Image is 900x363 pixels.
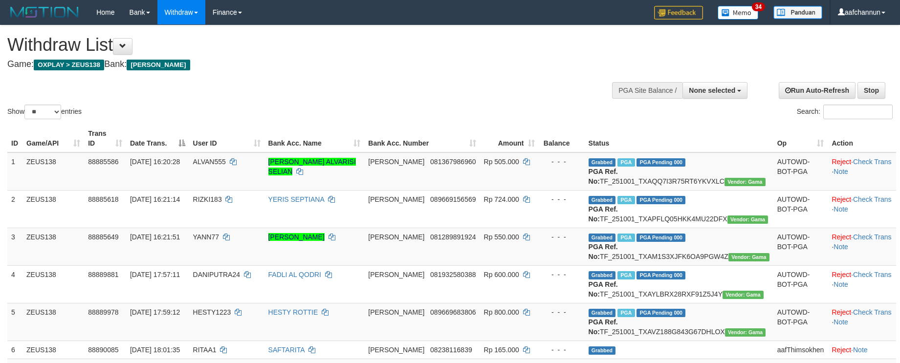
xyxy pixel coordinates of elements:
div: - - - [543,232,581,242]
b: PGA Ref. No: [589,280,618,298]
a: Check Trans [853,195,892,203]
span: Rp 505.000 [484,158,519,166]
td: 3 [7,228,22,265]
a: Check Trans [853,271,892,278]
a: HESTY ROTTIE [268,308,318,316]
span: PGA Pending [637,271,685,279]
th: Balance [539,125,585,152]
div: - - - [543,194,581,204]
a: Reject [832,271,851,278]
th: Status [585,125,773,152]
td: TF_251001_TXAYLBRX28RXF91Z5J4Y [585,265,773,303]
span: [PERSON_NAME] [368,308,424,316]
input: Search: [823,105,893,119]
span: OXPLAY > ZEUS138 [34,60,104,70]
th: Date Trans.: activate to sort column descending [126,125,189,152]
td: ZEUS138 [22,341,84,359]
span: DANIPUTRA24 [193,271,240,278]
a: Note [834,318,848,326]
span: Vendor URL: https://trx31.1velocity.biz [728,253,769,261]
span: 88885618 [88,195,118,203]
div: - - - [543,345,581,355]
span: Vendor URL: https://trx31.1velocity.biz [723,291,764,299]
span: Vendor URL: https://trx31.1velocity.biz [725,328,766,337]
span: [DATE] 16:21:14 [130,195,180,203]
td: ZEUS138 [22,265,84,303]
span: Copy 081367986960 to clipboard [430,158,476,166]
th: Game/API: activate to sort column ascending [22,125,84,152]
img: panduan.png [773,6,822,19]
td: ZEUS138 [22,190,84,228]
td: 4 [7,265,22,303]
span: Rp 800.000 [484,308,519,316]
span: [DATE] 16:20:28 [130,158,180,166]
span: RIZKI183 [193,195,222,203]
a: Reject [832,308,851,316]
span: Marked by aafanarl [617,158,635,167]
b: PGA Ref. No: [589,168,618,185]
span: 88889978 [88,308,118,316]
button: None selected [682,82,747,99]
td: 1 [7,152,22,191]
th: Action [828,125,896,152]
td: 6 [7,341,22,359]
span: Grabbed [589,346,616,355]
div: - - - [543,307,581,317]
th: Trans ID: activate to sort column ascending [84,125,126,152]
span: [PERSON_NAME] [368,195,424,203]
img: Feedback.jpg [654,6,703,20]
a: SAFTARITA [268,346,305,354]
span: HESTY1223 [193,308,231,316]
span: Grabbed [589,271,616,279]
span: PGA Pending [637,158,685,167]
span: 88885586 [88,158,118,166]
label: Search: [797,105,893,119]
a: Reject [832,233,851,241]
span: 88885649 [88,233,118,241]
div: - - - [543,270,581,279]
label: Show entries [7,105,82,119]
a: Reject [832,346,851,354]
a: Note [834,243,848,251]
span: [DATE] 16:21:51 [130,233,180,241]
a: Note [853,346,868,354]
td: ZEUS138 [22,303,84,341]
td: AUTOWD-BOT-PGA [773,152,828,191]
a: [PERSON_NAME] ALVARISI SELIAN [268,158,356,175]
span: [PERSON_NAME] [368,346,424,354]
span: YANN77 [193,233,219,241]
span: Grabbed [589,234,616,242]
span: Rp 550.000 [484,233,519,241]
th: User ID: activate to sort column ascending [189,125,264,152]
span: 88890085 [88,346,118,354]
a: Note [834,280,848,288]
td: TF_251001_TXAPFLQ05HKK4MU22DFX [585,190,773,228]
b: PGA Ref. No: [589,243,618,260]
b: PGA Ref. No: [589,205,618,223]
a: Reject [832,158,851,166]
span: [PERSON_NAME] [368,233,424,241]
span: Rp 724.000 [484,195,519,203]
td: · [828,341,896,359]
span: Copy 08238116839 to clipboard [430,346,472,354]
td: · · [828,265,896,303]
div: - - - [543,157,581,167]
span: [PERSON_NAME] [368,158,424,166]
span: [DATE] 17:57:11 [130,271,180,278]
th: Bank Acc. Name: activate to sort column ascending [264,125,365,152]
td: AUTOWD-BOT-PGA [773,190,828,228]
span: Rp 600.000 [484,271,519,278]
td: 2 [7,190,22,228]
a: [PERSON_NAME] [268,233,325,241]
span: Copy 089669156569 to clipboard [430,195,476,203]
td: AUTOWD-BOT-PGA [773,303,828,341]
td: AUTOWD-BOT-PGA [773,265,828,303]
a: Run Auto-Refresh [779,82,856,99]
td: AUTOWD-BOT-PGA [773,228,828,265]
span: [PERSON_NAME] [368,271,424,278]
span: Marked by aafanarl [617,234,635,242]
img: Button%20Memo.svg [718,6,759,20]
span: [DATE] 17:59:12 [130,308,180,316]
a: FADLI AL QODRI [268,271,321,278]
span: Vendor URL: https://trx31.1velocity.biz [727,215,768,224]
